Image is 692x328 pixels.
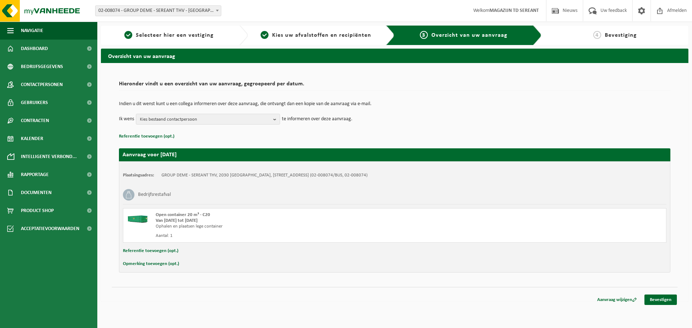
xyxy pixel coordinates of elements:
[136,114,280,125] button: Kies bestaand contactpersoon
[21,202,54,220] span: Product Shop
[431,32,507,38] span: Overzicht van uw aanvraag
[592,295,642,305] a: Aanvraag wijzigen
[21,166,49,184] span: Rapportage
[420,31,428,39] span: 3
[489,8,539,13] strong: MAGAZIJN TD SEREANT
[96,6,221,16] span: 02-008074 - GROUP DEME - SEREANT THV - ANTWERPEN
[123,152,177,158] strong: Aanvraag voor [DATE]
[105,31,234,40] a: 1Selecteer hier een vestiging
[282,114,352,125] p: te informeren over deze aanvraag.
[101,49,688,63] h2: Overzicht van uw aanvraag
[21,94,48,112] span: Gebruikers
[156,233,423,239] div: Aantal: 1
[21,130,43,148] span: Kalender
[119,114,134,125] p: Ik wens
[21,58,63,76] span: Bedrijfsgegevens
[593,31,601,39] span: 4
[136,32,214,38] span: Selecteer hier een vestiging
[156,218,198,223] strong: Van [DATE] tot [DATE]
[138,189,171,201] h3: Bedrijfsrestafval
[21,76,63,94] span: Contactpersonen
[272,32,371,38] span: Kies uw afvalstoffen en recipiënten
[21,22,43,40] span: Navigatie
[161,172,368,178] td: GROUP DEME - SEREANT THV, 2030 [GEOGRAPHIC_DATA], [STREET_ADDRESS] (02-008074/BUS, 02-008074)
[123,173,154,178] strong: Plaatsingsadres:
[252,31,381,40] a: 2Kies uw afvalstoffen en recipiënten
[156,212,210,217] span: Open container 20 m³ - C20
[127,212,148,223] img: HK-XC-20-GN-00.png
[21,184,52,202] span: Documenten
[644,295,677,305] a: Bevestigen
[119,132,174,141] button: Referentie toevoegen (opt.)
[95,5,221,16] span: 02-008074 - GROUP DEME - SEREANT THV - ANTWERPEN
[156,224,423,229] div: Ophalen en plaatsen lege container
[123,246,178,256] button: Referentie toevoegen (opt.)
[261,31,269,39] span: 2
[119,81,670,91] h2: Hieronder vindt u een overzicht van uw aanvraag, gegroepeerd per datum.
[123,259,179,269] button: Opmerking toevoegen (opt.)
[21,112,49,130] span: Contracten
[119,102,670,107] p: Indien u dit wenst kunt u een collega informeren over deze aanvraag, die ontvangt dan een kopie v...
[21,220,79,238] span: Acceptatievoorwaarden
[605,32,637,38] span: Bevestiging
[21,148,77,166] span: Intelligente verbond...
[140,114,270,125] span: Kies bestaand contactpersoon
[124,31,132,39] span: 1
[21,40,48,58] span: Dashboard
